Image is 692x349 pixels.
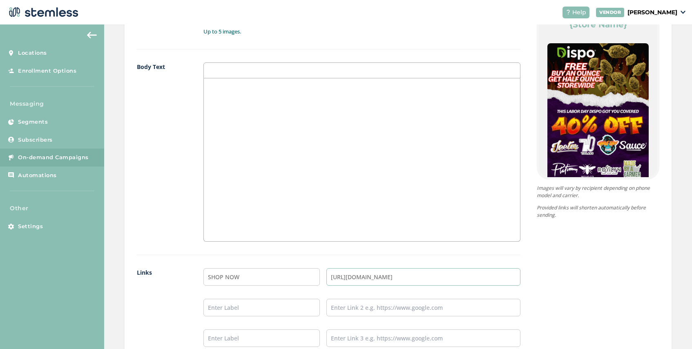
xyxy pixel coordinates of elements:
[203,28,520,36] label: Up to 5 images.
[326,329,520,347] input: Enter Link 3 e.g. https://www.google.com
[651,310,692,349] iframe: Chat Widget
[627,8,677,17] p: [PERSON_NAME]
[18,222,43,231] span: Settings
[203,329,320,347] input: Enter Label
[537,204,659,219] p: Provided links will shorten automatically before sending.
[569,19,627,30] label: {Store Name}
[566,10,571,15] img: icon-help-white-03924b79.svg
[18,136,53,144] span: Subscribers
[18,171,57,180] span: Automations
[87,32,97,38] img: icon-arrow-back-accent-c549486e.svg
[596,8,624,17] div: VENDOR
[7,4,78,20] img: logo-dark-0685b13c.svg
[18,67,76,75] span: Enrollment Options
[326,299,520,316] input: Enter Link 2 e.g. https://www.google.com
[547,43,649,223] img: B+daa4YSzySOAAAAABJRU5ErkJggg==
[137,62,187,242] label: Body Text
[572,8,586,17] span: Help
[681,11,685,14] img: icon_down-arrow-small-66adaf34.svg
[18,49,47,57] span: Locations
[203,268,320,286] input: Enter Label
[18,153,89,162] span: On-demand Campaigns
[18,118,48,126] span: Segments
[537,185,659,199] p: Images will vary by recipient depending on phone model and carrier.
[203,299,320,316] input: Enter Label
[326,268,520,286] input: Enter Link 1 e.g. https://www.google.com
